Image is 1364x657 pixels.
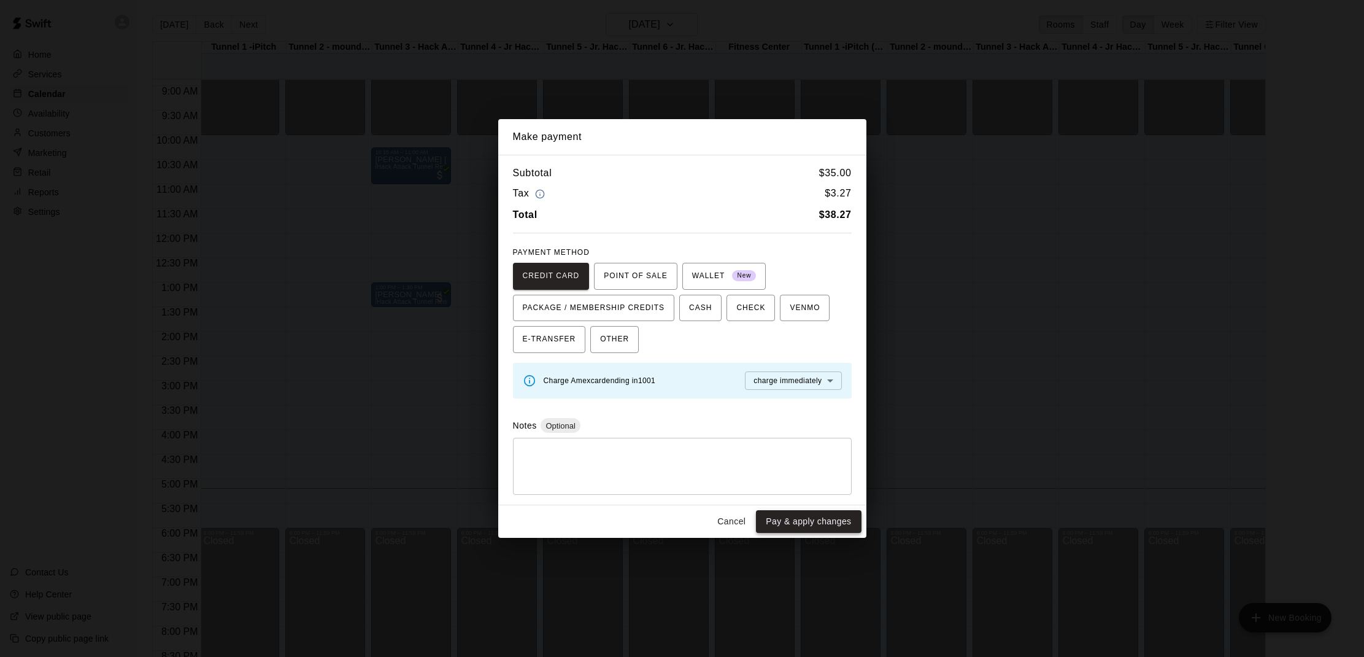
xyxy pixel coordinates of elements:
[780,295,830,322] button: VENMO
[594,263,677,290] button: POINT OF SALE
[819,209,852,220] b: $ 38.27
[819,165,852,181] h6: $ 35.00
[732,268,756,284] span: New
[679,295,722,322] button: CASH
[726,295,775,322] button: CHECK
[712,510,751,533] button: Cancel
[498,119,866,155] h2: Make payment
[513,165,552,181] h6: Subtotal
[756,510,861,533] button: Pay & apply changes
[544,376,656,385] span: Charge Amex card ending in 1001
[513,209,538,220] b: Total
[590,326,639,353] button: OTHER
[736,298,765,318] span: CHECK
[541,421,580,430] span: Optional
[682,263,766,290] button: WALLET New
[689,298,712,318] span: CASH
[600,330,629,349] span: OTHER
[825,185,851,202] h6: $ 3.27
[523,298,665,318] span: PACKAGE / MEMBERSHIP CREDITS
[523,330,576,349] span: E-TRANSFER
[790,298,820,318] span: VENMO
[604,266,667,286] span: POINT OF SALE
[513,248,590,257] span: PAYMENT METHOD
[513,295,675,322] button: PACKAGE / MEMBERSHIP CREDITS
[513,326,586,353] button: E-TRANSFER
[692,266,757,286] span: WALLET
[513,263,590,290] button: CREDIT CARD
[753,376,822,385] span: charge immediately
[513,421,537,430] label: Notes
[523,266,580,286] span: CREDIT CARD
[513,185,549,202] h6: Tax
